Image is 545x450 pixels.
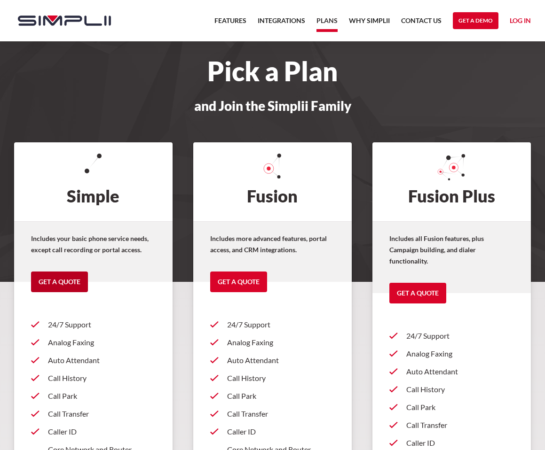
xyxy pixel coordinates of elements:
p: Caller ID [227,426,335,437]
a: Features [214,15,246,32]
a: Get a Quote [210,272,267,292]
a: Caller ID [31,423,156,441]
p: Call Park [227,390,335,402]
a: Call Transfer [31,405,156,423]
a: Call Park [31,387,156,405]
a: 24/7 Support [31,316,156,334]
a: Auto Attendant [210,351,335,369]
p: Includes your basic phone service needs, except call recording or portal access. [31,233,156,256]
p: Call History [48,372,156,384]
p: Caller ID [406,437,514,449]
p: Analog Faxing [227,337,335,348]
p: Analog Faxing [48,337,156,348]
h3: and Join the Simplii Family [8,99,537,113]
a: Get a Demo [453,12,498,29]
h2: Simple [14,142,173,221]
a: Call Park [389,398,514,416]
p: Call Park [406,402,514,413]
strong: Includes more advanced features, portal access, and CRM integrations. [210,234,327,254]
a: Log in [510,15,531,29]
p: Analog Faxing [406,348,514,359]
a: Analog Faxing [210,334,335,351]
a: Call History [389,380,514,398]
img: Simplii [18,16,111,26]
a: Analog Faxing [389,345,514,363]
a: Get a Quote [31,272,88,292]
a: Auto Attendant [389,363,514,380]
p: Call Park [48,390,156,402]
a: Why Simplii [349,15,390,32]
a: Auto Attendant [31,351,156,369]
a: Call History [210,369,335,387]
a: 24/7 Support [389,327,514,345]
p: Call History [406,384,514,395]
p: 24/7 Support [227,319,335,330]
a: Contact US [401,15,442,32]
p: 24/7 Support [48,319,156,330]
a: Caller ID [210,423,335,441]
p: Auto Attendant [48,355,156,366]
a: Integrations [258,15,305,32]
p: Auto Attendant [227,355,335,366]
p: Call Transfer [227,408,335,419]
p: Call History [227,372,335,384]
a: Call Transfer [389,416,514,434]
p: Call Transfer [406,419,514,431]
p: Auto Attendant [406,366,514,377]
p: Call Transfer [48,408,156,419]
p: Caller ID [48,426,156,437]
h2: Fusion Plus [372,142,531,221]
a: Call Transfer [210,405,335,423]
h2: Fusion [193,142,352,221]
a: Plans [316,15,338,32]
a: Call History [31,369,156,387]
a: Call Park [210,387,335,405]
a: Get a Quote [389,283,446,303]
a: 24/7 Support [210,316,335,334]
a: Analog Faxing [31,334,156,351]
strong: Includes all Fusion features, plus Campaign building, and dialer functionality. [389,234,484,265]
p: 24/7 Support [406,330,514,341]
h1: Pick a Plan [8,61,537,82]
